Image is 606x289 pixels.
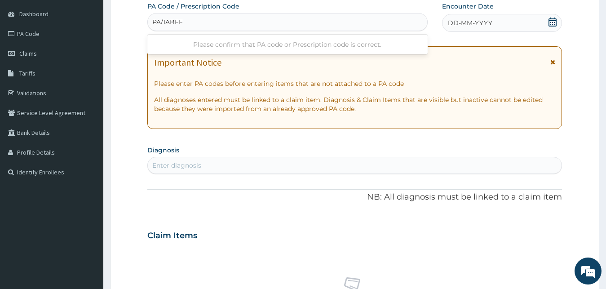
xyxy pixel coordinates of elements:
span: We're online! [52,87,124,178]
div: Chat with us now [47,50,151,62]
p: Please enter PA codes before entering items that are not attached to a PA code [154,79,556,88]
label: PA Code / Prescription Code [147,2,239,11]
div: Enter diagnosis [152,161,201,170]
h1: Important Notice [154,58,221,67]
span: DD-MM-YYYY [448,18,492,27]
div: Please confirm that PA code or Prescription code is correct. [147,36,428,53]
label: Encounter Date [442,2,494,11]
span: Dashboard [19,10,49,18]
span: Claims [19,49,37,58]
div: Minimize live chat window [147,4,169,26]
span: Tariffs [19,69,35,77]
h3: Claim Items [147,231,197,241]
p: NB: All diagnosis must be linked to a claim item [147,191,562,203]
img: d_794563401_company_1708531726252_794563401 [17,45,36,67]
p: All diagnoses entered must be linked to a claim item. Diagnosis & Claim Items that are visible bu... [154,95,556,113]
textarea: Type your message and hit 'Enter' [4,193,171,225]
label: Diagnosis [147,146,179,155]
